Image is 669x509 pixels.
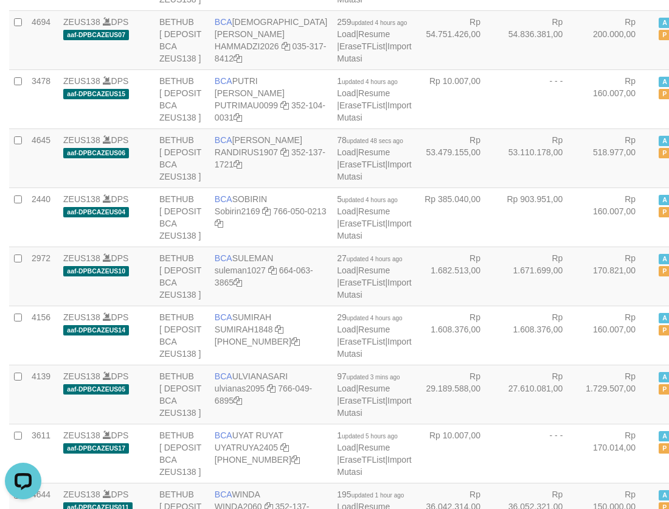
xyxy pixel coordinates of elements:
[347,138,403,144] span: updated 48 secs ago
[63,371,100,381] a: ZEUS138
[5,5,41,41] button: Open LiveChat chat widget
[499,306,581,365] td: Rp 1.608.376,00
[282,41,290,51] a: Copy HAMMADZI2026 to clipboard
[63,17,100,27] a: ZEUS138
[339,160,385,169] a: EraseTFList
[581,188,654,247] td: Rp 160.007,00
[339,337,385,346] a: EraseTFList
[215,41,279,51] a: HAMMADZI2026
[215,325,273,334] a: SUMIRAH1848
[215,17,232,27] span: BCA
[291,337,300,346] a: Copy 8692458906 to clipboard
[337,41,411,63] a: Import Mutasi
[215,490,232,499] span: BCA
[337,396,411,418] a: Import Mutasi
[234,113,242,122] a: Copy 3521040031 to clipboard
[215,371,232,381] span: BCA
[58,10,154,69] td: DPS
[210,306,332,365] td: SUMIRAH [PHONE_NUMBER]
[342,197,398,203] span: updated 4 hours ago
[339,100,385,110] a: EraseTFList
[63,490,100,499] a: ZEUS138
[417,188,499,247] td: Rp 385.040,00
[215,384,265,393] a: ulvianas2095
[58,188,154,247] td: DPS
[347,256,403,262] span: updated 4 hours ago
[275,325,283,334] a: Copy SUMIRAH1848 to clipboard
[581,424,654,483] td: Rp 170.014,00
[337,265,356,275] a: Load
[581,365,654,424] td: Rp 1.729.507,00
[339,278,385,287] a: EraseTFList
[210,365,332,424] td: ULVIANASARI 766-049-6895
[337,312,402,322] span: 29
[27,247,58,306] td: 2972
[581,306,654,365] td: Rp 160.007,00
[337,490,404,499] span: 195
[58,247,154,306] td: DPS
[417,306,499,365] td: Rp 1.608.376,00
[154,128,210,188] td: BETHUB [ DEPOSIT BCA ZEUS138 ]
[63,194,100,204] a: ZEUS138
[58,306,154,365] td: DPS
[337,325,356,334] a: Load
[337,384,356,393] a: Load
[417,365,499,424] td: Rp 29.189.588,00
[63,266,129,276] span: aaf-DPBCAZEUS10
[215,147,278,157] a: RANDIRUS1907
[358,443,390,452] a: Resume
[499,10,581,69] td: Rp 54.836.381,00
[499,69,581,128] td: - - -
[154,306,210,365] td: BETHUB [ DEPOSIT BCA ZEUS138 ]
[154,365,210,424] td: BETHUB [ DEPOSIT BCA ZEUS138 ]
[337,88,356,98] a: Load
[63,253,100,263] a: ZEUS138
[337,443,356,452] a: Load
[215,194,232,204] span: BCA
[358,88,390,98] a: Resume
[358,206,390,216] a: Resume
[215,219,223,228] a: Copy 7660500213 to clipboard
[417,69,499,128] td: Rp 10.007,00
[337,455,411,477] a: Import Mutasi
[499,247,581,306] td: Rp 1.671.699,00
[280,100,289,110] a: Copy PUTRIMAU0099 to clipboard
[337,430,398,440] span: 1
[337,312,411,359] span: | | |
[342,433,398,440] span: updated 5 hours ago
[215,265,266,275] a: suleman1027
[499,188,581,247] td: Rp 903.951,00
[581,69,654,128] td: Rp 160.007,00
[337,430,411,477] span: | | |
[337,17,411,63] span: | | |
[280,147,289,157] a: Copy RANDIRUS1907 to clipboard
[417,424,499,483] td: Rp 10.007,00
[215,100,278,110] a: PUTRIMAU0099
[63,89,129,99] span: aaf-DPBCAZEUS15
[58,128,154,188] td: DPS
[337,147,356,157] a: Load
[339,219,385,228] a: EraseTFList
[215,253,232,263] span: BCA
[63,135,100,145] a: ZEUS138
[337,135,403,145] span: 78
[358,384,390,393] a: Resume
[337,135,411,181] span: | | |
[234,278,242,287] a: Copy 6640633865 to clipboard
[337,371,411,418] span: | | |
[339,41,385,51] a: EraseTFList
[499,128,581,188] td: Rp 53.110.178,00
[337,76,411,122] span: | | |
[58,365,154,424] td: DPS
[342,79,398,85] span: updated 4 hours ago
[337,76,398,86] span: 1
[267,384,276,393] a: Copy ulvianas2095 to clipboard
[417,10,499,69] td: Rp 54.751.426,00
[358,325,390,334] a: Resume
[63,76,100,86] a: ZEUS138
[499,424,581,483] td: - - -
[417,247,499,306] td: Rp 1.682.513,00
[154,188,210,247] td: BETHUB [ DEPOSIT BCA ZEUS138 ]
[347,315,403,321] span: updated 4 hours ago
[27,365,58,424] td: 4139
